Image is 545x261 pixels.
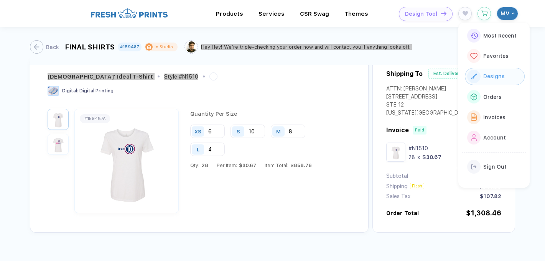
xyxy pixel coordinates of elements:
img: link to icon [470,33,478,39]
span: Most Recent [483,33,517,39]
img: link to icon [471,74,477,79]
img: Digital [48,86,59,96]
div: Ladies' Ideal T-Shirt [48,73,153,80]
img: link to icon [471,113,477,121]
div: Paid [415,128,424,133]
button: link to iconDesigns [465,68,525,85]
div: Per Item: [217,163,256,168]
span: Digital : [62,88,78,94]
div: STE 12 [386,102,496,110]
span: Favorites [483,53,509,59]
span: Invoice [386,126,409,134]
div: # 159487A [84,116,105,121]
div: $107.82 [480,193,501,199]
span: Orders [483,94,502,100]
span: MV [501,10,510,17]
div: ServicesToggle dropdown menu [259,10,285,17]
span: Designs [483,73,505,79]
div: L [197,146,199,152]
div: Est. Delivery: [DATE] [428,69,484,79]
img: icon [441,11,446,16]
img: 236cb32e-7f5b-4f3c-84fb-2114aa0e8ab5_nt_back_1758750725951.jpg [49,136,67,153]
div: Shipping To [386,70,423,77]
span: Account [483,135,506,141]
span: $858.76 [288,163,312,168]
div: ThemesToggle dropdown menu [344,10,368,17]
div: ATTN: [PERSON_NAME] [386,85,496,94]
button: MV [497,7,518,20]
img: link to icon [471,164,477,169]
img: link to icon [470,53,477,59]
img: 236cb32e-7f5b-4f3c-84fb-2114aa0e8ab5_nt_front_1758750725947.jpg [388,144,403,160]
span: $30.67 [237,163,256,168]
div: #N1510 [408,145,501,151]
div: Order Total [386,210,419,216]
span: Sign Out [483,164,507,170]
img: 236cb32e-7f5b-4f3c-84fb-2114aa0e8ab5_nt_front_1758750725947.jpg [77,116,176,206]
button: link to iconAccount [465,129,525,146]
div: 28 [408,154,415,160]
div: [US_STATE][GEOGRAPHIC_DATA] , OK - 73128 [386,110,496,118]
img: link to icon [471,94,477,100]
div: #159487 [120,44,139,49]
div: $30.67 [422,154,441,160]
button: link to iconInvoices [465,108,525,126]
span: 28 [199,163,208,168]
img: 236cb32e-7f5b-4f3c-84fb-2114aa0e8ab5_nt_front_1758750725947.jpg [49,111,67,128]
div: Hey Hey! We’re triple-checking your order now and will contact you if anything looks off. [201,44,410,50]
span: Design Tool [405,11,437,17]
button: link to iconMost Recent [465,27,525,44]
div: Subtotal [386,173,408,179]
div: ProductsToggle dropdown menu chapters [216,10,243,17]
div: FINAL SHIRTS [65,43,115,51]
div: Back [46,44,59,50]
div: $1,308.46 [466,209,501,217]
div: Shipping [386,183,408,189]
img: logo [91,7,168,19]
div: x [417,154,421,160]
div: Sales Tax [386,193,410,199]
div: XS [194,128,201,134]
div: Qty: [190,163,208,168]
div: [STREET_ADDRESS] [386,94,496,102]
div: M [276,128,281,134]
div: Style # N1510 [164,74,198,80]
div: Quantity Per Size [190,111,349,125]
button: link to iconSign Out [465,158,525,176]
button: Back [30,40,59,54]
div: Item Total: [265,163,312,168]
img: Tariq.png [186,41,197,53]
div: Flash [410,183,424,189]
div: S [237,128,240,134]
div: In Studio [155,44,173,50]
img: link to icon [471,134,477,141]
button: link to iconFavorites [465,48,525,65]
div: CSR SwagToggle dropdown menu [300,10,329,17]
span: Invoices [483,114,505,120]
button: link to iconOrders [465,88,525,105]
span: Digital Printing [79,88,114,94]
button: Design Toolicon [399,7,453,21]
